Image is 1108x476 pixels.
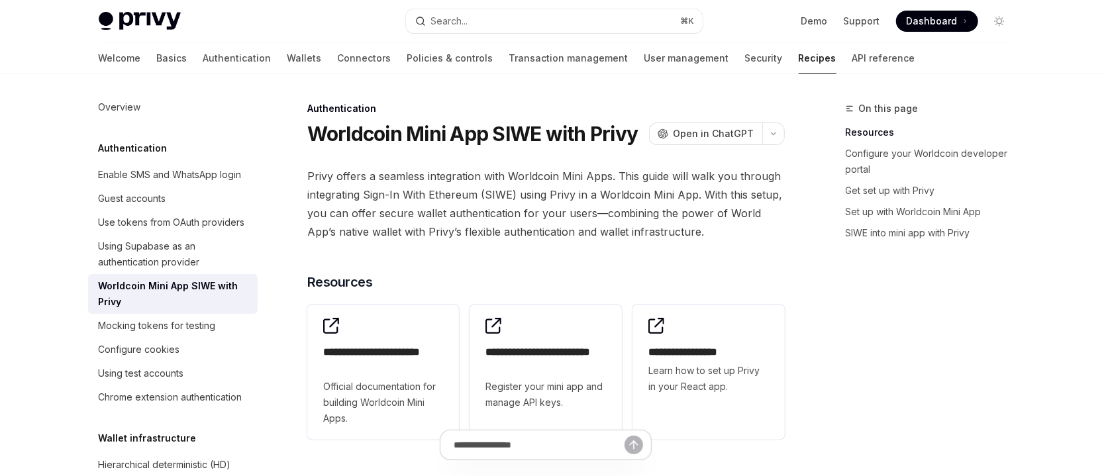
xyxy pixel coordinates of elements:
[157,42,187,74] a: Basics
[307,102,785,115] div: Authentication
[745,42,783,74] a: Security
[88,385,258,409] a: Chrome extension authentication
[287,42,322,74] a: Wallets
[844,15,880,28] a: Support
[99,238,250,270] div: Using Supabase as an authentication provider
[99,191,166,207] div: Guest accounts
[649,122,762,145] button: Open in ChatGPT
[88,361,258,385] a: Using test accounts
[846,222,1021,244] a: SIWE into mini app with Privy
[99,365,184,381] div: Using test accounts
[846,143,1021,180] a: Configure your Worldcoin developer portal
[323,379,444,426] span: Official documentation for building Worldcoin Mini Apps.
[99,214,245,230] div: Use tokens from OAuth providers
[99,12,181,30] img: light logo
[307,122,638,146] h1: Worldcoin Mini App SIWE with Privy
[99,318,216,334] div: Mocking tokens for testing
[801,15,828,28] a: Demo
[846,122,1021,143] a: Resources
[99,42,141,74] a: Welcome
[307,273,373,291] span: Resources
[644,42,729,74] a: User management
[99,342,180,357] div: Configure cookies
[406,9,703,33] button: Open search
[88,163,258,187] a: Enable SMS and WhatsApp login
[88,95,258,119] a: Overview
[338,42,391,74] a: Connectors
[88,314,258,338] a: Mocking tokens for testing
[99,99,141,115] div: Overview
[88,234,258,274] a: Using Supabase as an authentication provider
[799,42,836,74] a: Recipes
[88,187,258,211] a: Guest accounts
[431,13,468,29] div: Search...
[852,42,915,74] a: API reference
[989,11,1010,32] button: Toggle dark mode
[99,167,242,183] div: Enable SMS and WhatsApp login
[407,42,493,74] a: Policies & controls
[674,127,754,140] span: Open in ChatGPT
[509,42,629,74] a: Transaction management
[88,338,258,361] a: Configure cookies
[99,389,242,405] div: Chrome extension authentication
[907,15,958,28] span: Dashboard
[99,140,168,156] h5: Authentication
[681,16,695,26] span: ⌘ K
[896,11,978,32] a: Dashboard
[859,101,919,117] span: On this page
[88,211,258,234] a: Use tokens from OAuth providers
[203,42,272,74] a: Authentication
[648,363,769,395] span: Learn how to set up Privy in your React app.
[846,201,1021,222] a: Set up with Worldcoin Mini App
[625,436,643,454] button: Send message
[846,180,1021,201] a: Get set up with Privy
[99,278,250,310] div: Worldcoin Mini App SIWE with Privy
[485,379,606,410] span: Register your mini app and manage API keys.
[454,430,625,459] input: Ask a question...
[88,274,258,314] a: Worldcoin Mini App SIWE with Privy
[307,167,785,241] span: Privy offers a seamless integration with Worldcoin Mini Apps. This guide will walk you through in...
[99,430,197,446] h5: Wallet infrastructure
